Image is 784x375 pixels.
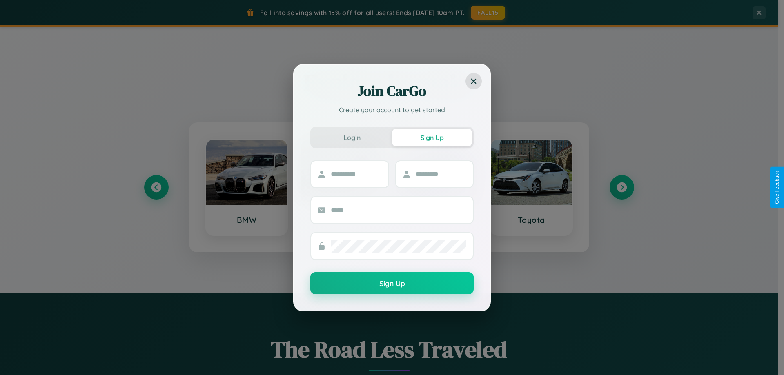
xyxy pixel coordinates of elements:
button: Login [312,129,392,146]
button: Sign Up [392,129,472,146]
h2: Join CarGo [310,81,474,101]
button: Sign Up [310,272,474,294]
div: Give Feedback [774,171,780,204]
p: Create your account to get started [310,105,474,115]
